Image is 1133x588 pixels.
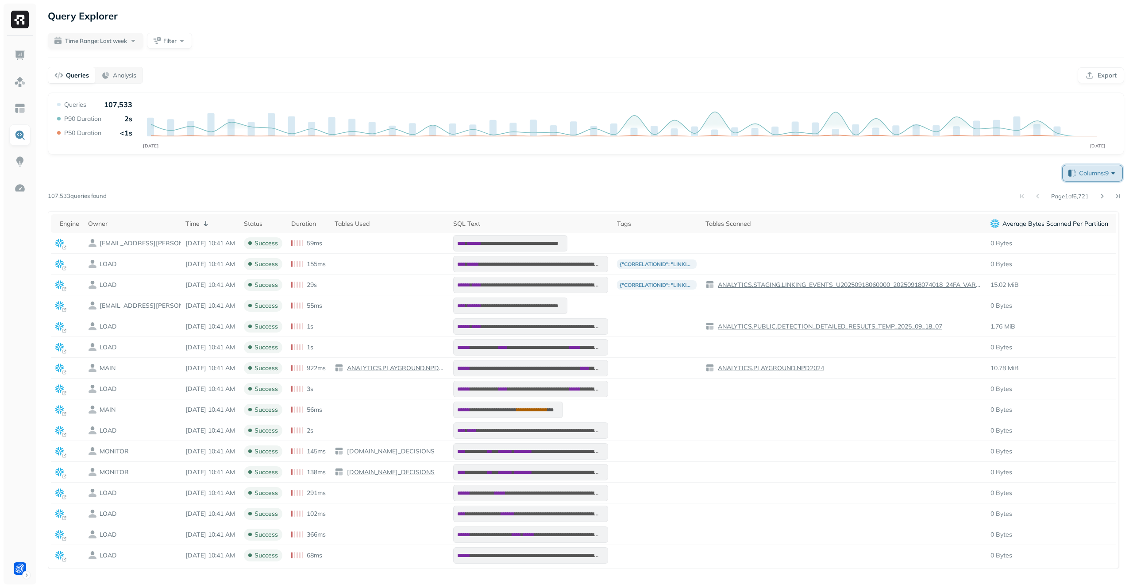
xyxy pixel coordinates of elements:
td: 10.78 MiB [986,358,1113,379]
p: 145ms [307,447,326,456]
td: 0 Bytes [986,483,1113,503]
p: Sep 18, 2025 10:41 AM [185,426,235,435]
td: 0 Bytes [986,254,1113,275]
div: Tags [617,220,697,228]
p: {"correlationId": "linking_events-u20250918060000-20250918074018-24fa", "job_name": "linking_even... [617,259,697,269]
p: 2s [307,426,313,435]
p: 291ms [307,489,326,497]
p: 102ms [307,510,326,518]
p: 922ms [307,364,326,372]
p: LOAD [100,343,117,352]
img: Optimization [14,182,26,194]
img: Query Explorer [14,129,26,141]
tspan: [DATE] [143,143,158,149]
a: ANALYTICS.STAGING.LINKING_EVENTS_U20250918060000_20250918074018_24FA_VARIANT [714,281,982,289]
p: success [254,406,278,414]
p: Sep 18, 2025 10:41 AM [185,510,235,518]
p: success [254,530,278,539]
p: MAIN [100,364,116,372]
img: table [705,280,714,289]
p: success [254,343,278,352]
p: 68ms [307,551,322,560]
td: 0 Bytes [986,503,1113,524]
div: SQL Text [453,220,608,228]
p: 107,533 [104,100,132,109]
div: Owner [88,220,177,228]
p: ANALYTICS.PUBLIC.DETECTION_DETAILED_RESULTS_TEMP_2025_09_18_07 [716,322,942,331]
p: 138ms [307,468,326,476]
p: Sep 18, 2025 10:41 AM [185,281,235,289]
p: 107,533 queries found [48,192,107,201]
img: table [335,468,343,476]
p: Sep 18, 2025 10:41 AM [185,343,235,352]
p: Sep 18, 2025 10:41 AM [185,468,235,476]
a: ANALYTICS.PLAYGROUND.NPD2024 [343,364,444,372]
p: LOAD [100,426,117,435]
p: [DOMAIN_NAME]_DECISIONS [345,468,435,476]
p: EDO.FIELDMAN@FORTER.COM [100,239,188,248]
a: ANALYTICS.PLAYGROUND.NPD2024 [714,364,824,372]
div: Time [185,218,235,229]
p: 59ms [307,239,322,248]
p: EITAN.CEGLA@FORTER.COM [100,302,188,310]
div: Duration [291,220,326,228]
p: 366ms [307,530,326,539]
a: ANALYTICS.PUBLIC.DETECTION_DETAILED_RESULTS_TEMP_2025_09_18_07 [714,322,942,331]
p: Sep 18, 2025 10:41 AM [185,239,235,248]
td: 0 Bytes [986,462,1113,483]
p: [DOMAIN_NAME]_DECISIONS [345,447,435,456]
p: LOAD [100,322,117,331]
p: Sep 18, 2025 10:41 AM [185,551,235,560]
p: Sep 18, 2025 10:41 AM [185,489,235,497]
p: 1s [307,322,313,331]
p: LOAD [100,510,117,518]
a: [DOMAIN_NAME]_DECISIONS [343,468,435,476]
div: Status [244,220,282,228]
p: Sep 18, 2025 10:41 AM [185,447,235,456]
p: success [254,447,278,456]
p: <1s [120,128,132,137]
td: 0 Bytes [986,399,1113,420]
p: success [254,322,278,331]
p: Sep 18, 2025 10:41 AM [185,322,235,331]
img: Insights [14,156,26,167]
img: Forter [14,562,26,575]
p: Page 1 of 6,721 [1051,192,1089,200]
img: Assets [14,76,26,88]
p: success [254,302,278,310]
img: Asset Explorer [14,103,26,114]
p: Sep 18, 2025 10:41 AM [185,406,235,414]
img: table [335,364,343,372]
p: MONITOR [100,468,129,476]
p: 155ms [307,260,326,268]
p: 2s [124,114,132,123]
p: P50 Duration [64,129,101,137]
p: {"correlationId": "linking_events-u20250918060000-20250918074018-24fa", "job_name": "linking_even... [617,280,697,290]
p: LOAD [100,489,117,497]
p: success [254,260,278,268]
button: Export [1078,67,1124,83]
div: Tables Used [335,220,444,228]
p: 3s [307,385,313,393]
p: 56ms [307,406,322,414]
p: LOAD [100,260,117,268]
img: Dashboard [14,50,26,61]
td: 0 Bytes [986,524,1113,545]
span: Time Range: Last week [65,37,127,45]
p: LOAD [100,530,117,539]
td: 15.02 MiB [986,275,1113,295]
p: Query Explorer [48,8,118,24]
img: Ryft [11,11,29,28]
p: Sep 18, 2025 10:41 AM [185,260,235,268]
p: Queries [66,71,89,80]
p: Sep 18, 2025 10:41 AM [185,530,235,539]
p: Queries [64,101,86,109]
p: 1s [307,343,313,352]
p: LOAD [100,385,117,393]
p: Sep 18, 2025 10:41 AM [185,302,235,310]
td: 0 Bytes [986,233,1113,254]
p: success [254,468,278,476]
a: [DOMAIN_NAME]_DECISIONS [343,447,435,456]
td: 1.76 MiB [986,316,1113,337]
span: Columns: 9 [1079,169,1118,178]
